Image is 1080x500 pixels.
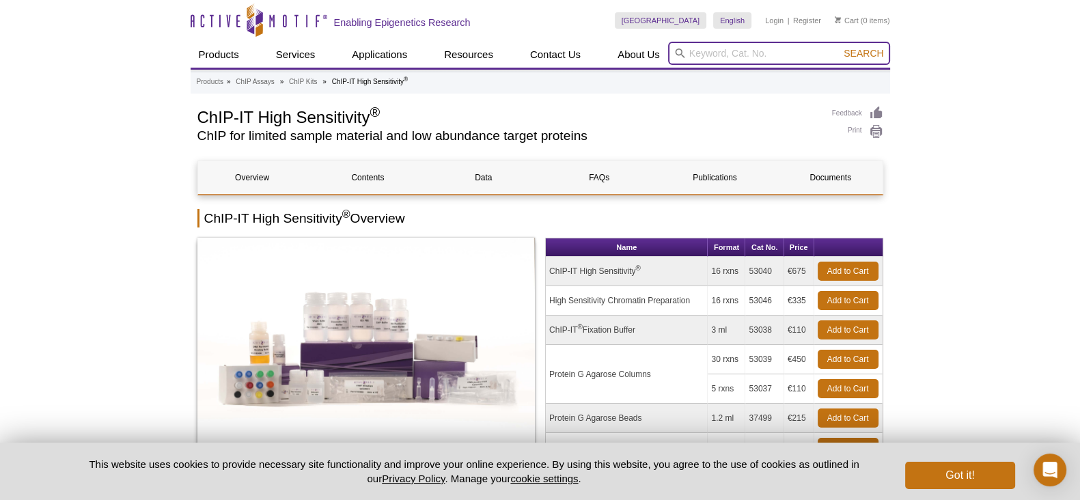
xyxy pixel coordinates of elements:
li: » [227,78,231,85]
td: 16 rxns [708,286,745,316]
a: Cart [835,16,859,25]
td: €145 [784,433,814,462]
button: cookie settings [510,473,578,484]
p: This website uses cookies to provide necessary site functionality and improve your online experie... [66,457,883,486]
a: Contact Us [522,42,589,68]
a: Applications [344,42,415,68]
td: €450 [784,345,814,374]
a: Add to Cart [818,379,878,398]
a: About Us [609,42,668,68]
a: Add to Cart [818,438,878,457]
sup: ® [404,76,408,83]
td: 1.2 ml [708,404,745,433]
li: | [788,12,790,29]
td: ChIP-IT Fixation Buffer [546,316,708,345]
a: Add to Cart [818,262,878,281]
input: Keyword, Cat. No. [668,42,890,65]
td: 37515 [745,433,784,462]
td: €675 [784,257,814,286]
a: [GEOGRAPHIC_DATA] [615,12,707,29]
div: Open Intercom Messenger [1034,454,1066,486]
th: Price [784,238,814,257]
a: Publications [661,161,769,194]
th: Cat No. [745,238,784,257]
td: Protein G Agarose Beads [546,404,708,433]
a: Services [268,42,324,68]
a: Add to Cart [818,408,878,428]
td: €110 [784,316,814,345]
td: 35 ml [708,433,745,462]
sup: ® [370,105,380,120]
td: 53040 [745,257,784,286]
a: ChIP Kits [289,76,318,88]
button: Search [840,47,887,59]
a: Contents [314,161,422,194]
td: 53046 [745,286,784,316]
td: TE, pH 8.0 [546,433,708,462]
a: Products [197,76,223,88]
a: Overview [198,161,307,194]
button: Got it! [905,462,1014,489]
sup: ® [342,208,350,220]
a: Login [765,16,784,25]
td: High Sensitivity Chromatin Preparation [546,286,708,316]
li: (0 items) [835,12,890,29]
td: ChIP-IT High Sensitivity [546,257,708,286]
li: » [322,78,327,85]
td: 53038 [745,316,784,345]
th: Name [546,238,708,257]
h2: Enabling Epigenetics Research [334,16,471,29]
td: €215 [784,404,814,433]
sup: ® [577,323,582,331]
td: €110 [784,374,814,404]
a: Register [793,16,821,25]
a: Data [429,161,538,194]
td: 53037 [745,374,784,404]
li: » [280,78,284,85]
a: Privacy Policy [382,473,445,484]
th: Format [708,238,745,257]
td: 53039 [745,345,784,374]
a: Documents [776,161,885,194]
td: 5 rxns [708,374,745,404]
li: ChIP-IT High Sensitivity [332,78,409,85]
h2: ChIP for limited sample material and low abundance target proteins [197,130,818,142]
a: Feedback [832,106,883,121]
img: Your Cart [835,16,841,23]
a: FAQs [544,161,653,194]
a: Products [191,42,247,68]
h2: ChIP-IT High Sensitivity Overview [197,209,883,227]
img: ChIP-IT High Sensitivity Kit [197,238,536,463]
td: 3 ml [708,316,745,345]
td: €335 [784,286,814,316]
a: Add to Cart [818,291,878,310]
a: Print [832,124,883,139]
h1: ChIP-IT High Sensitivity [197,106,818,126]
a: ChIP Assays [236,76,275,88]
td: 16 rxns [708,257,745,286]
a: Add to Cart [818,320,878,339]
a: Resources [436,42,501,68]
a: Add to Cart [818,350,878,369]
td: 37499 [745,404,784,433]
span: Search [844,48,883,59]
a: English [713,12,751,29]
td: 30 rxns [708,345,745,374]
sup: ® [636,264,641,272]
td: Protein G Agarose Columns [546,345,708,404]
